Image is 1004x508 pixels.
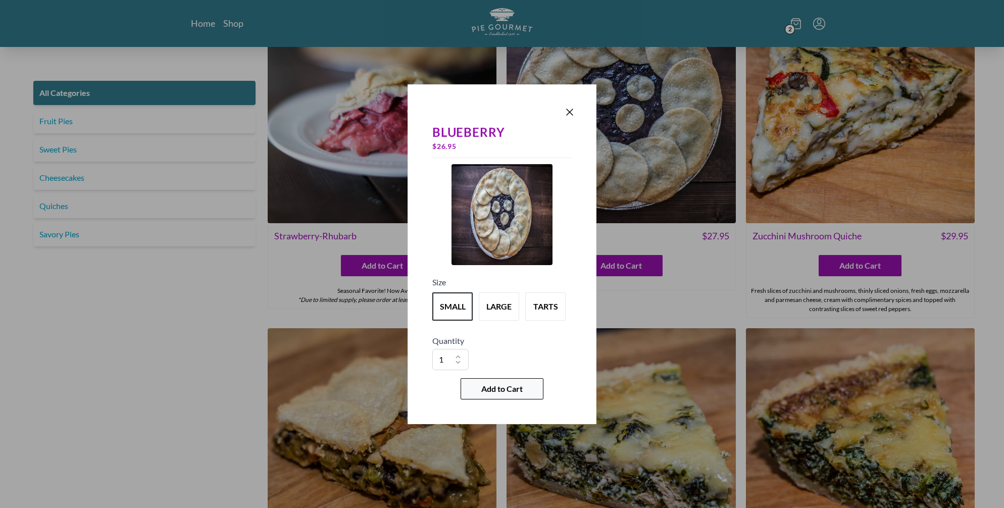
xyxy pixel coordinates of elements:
button: Close panel [564,106,576,118]
button: Variant Swatch [479,292,519,321]
span: Add to Cart [481,383,523,395]
a: Product Image [451,164,553,268]
button: Variant Swatch [432,292,473,321]
div: Blueberry [432,125,572,139]
img: Product Image [451,164,553,265]
button: Add to Cart [461,378,543,399]
button: Variant Swatch [525,292,566,321]
h5: Size [432,276,572,288]
div: $ 26.95 [432,139,572,154]
h5: Quantity [432,335,572,347]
